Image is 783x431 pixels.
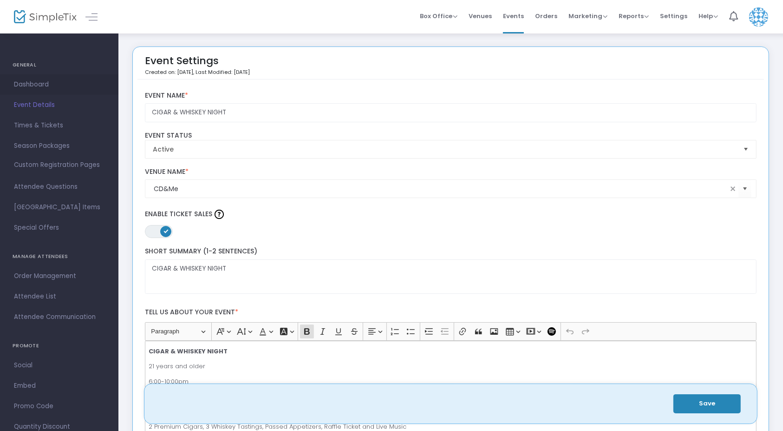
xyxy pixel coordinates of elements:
[660,4,687,28] span: Settings
[14,291,104,303] span: Attendee List
[619,12,649,20] span: Reports
[140,303,761,322] label: Tell us about your event
[14,140,104,152] span: Season Packages
[503,4,524,28] span: Events
[13,247,106,266] h4: MANAGE ATTENDEES
[149,377,752,386] p: 6:00-10:00pm
[14,359,104,371] span: Social
[14,201,104,213] span: [GEOGRAPHIC_DATA] Items
[193,68,250,76] span: , Last Modified: [DATE]
[469,4,492,28] span: Venues
[673,394,741,413] button: Save
[215,210,224,219] img: question-mark
[145,168,757,176] label: Venue Name
[14,79,104,91] span: Dashboard
[145,132,757,140] label: Event Status
[13,56,106,74] h4: GENERAL
[149,347,228,356] strong: CIGAR & WHISKEY NIGHT
[145,246,257,256] span: Short Summary (1-2 Sentences)
[145,52,250,79] div: Event Settings
[420,12,457,20] span: Box Office
[153,145,736,154] span: Active
[14,160,100,170] span: Custom Registration Pages
[151,326,199,337] span: Paragraph
[145,322,757,341] div: Editor toolbar
[145,207,757,221] label: Enable Ticket Sales
[145,68,250,76] p: Created on: [DATE]
[698,12,718,20] span: Help
[145,103,757,122] input: Enter Event Name
[14,311,104,323] span: Attendee Communication
[14,380,104,392] span: Embed
[14,99,104,111] span: Event Details
[13,337,106,355] h4: PROMOTE
[145,92,757,100] label: Event Name
[535,4,557,28] span: Orders
[14,270,104,282] span: Order Management
[14,222,104,234] span: Special Offers
[14,400,104,412] span: Promo Code
[739,140,752,158] button: Select
[154,184,728,194] input: Select Venue
[568,12,607,20] span: Marketing
[14,181,104,193] span: Attendee Questions
[14,119,104,132] span: Times & Tickets
[738,179,751,199] button: Select
[163,229,168,233] span: ON
[147,325,209,339] button: Paragraph
[727,183,738,194] span: clear
[149,362,752,371] p: 21 years and older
